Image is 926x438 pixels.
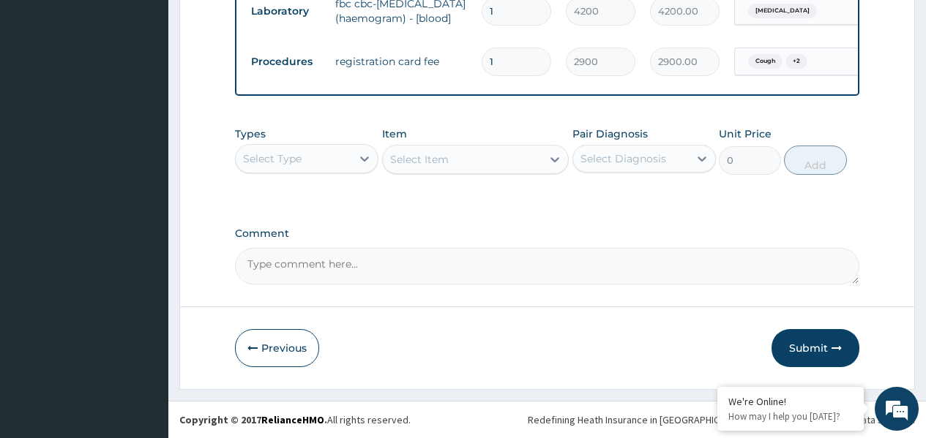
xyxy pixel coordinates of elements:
span: We're online! [85,128,202,276]
label: Item [382,127,407,141]
div: Chat with us now [76,82,246,101]
div: Select Diagnosis [580,151,666,166]
span: [MEDICAL_DATA] [748,4,817,18]
div: Redefining Heath Insurance in [GEOGRAPHIC_DATA] using Telemedicine and Data Science! [528,412,915,427]
footer: All rights reserved. [168,401,926,438]
div: We're Online! [728,395,853,408]
label: Unit Price [719,127,772,141]
img: d_794563401_company_1708531726252_794563401 [27,73,59,110]
button: Previous [235,329,319,367]
span: Cough [748,54,783,69]
strong: Copyright © 2017 . [179,413,327,426]
label: Types [235,128,266,140]
label: Comment [235,227,859,240]
p: How may I help you today? [728,410,853,423]
button: Add [784,146,846,175]
button: Submit [772,329,859,367]
td: registration card fee [328,47,474,76]
label: Pair Diagnosis [572,127,648,141]
div: Minimize live chat window [240,7,275,42]
div: Select Type [243,151,302,166]
td: Procedures [244,48,328,75]
a: RelianceHMO [261,413,324,426]
textarea: Type your message and hit 'Enter' [7,287,279,338]
span: + 2 [785,54,807,69]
